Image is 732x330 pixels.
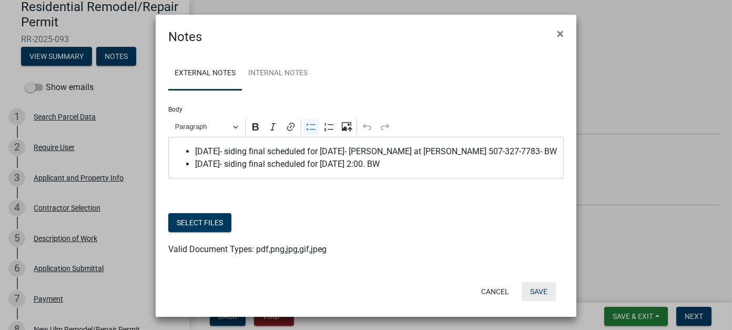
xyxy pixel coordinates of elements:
h4: Notes [168,27,202,46]
button: Paragraph, Heading [170,119,243,135]
button: Cancel [473,282,517,301]
button: Close [548,19,572,48]
a: Internal Notes [242,57,314,91]
label: Body [168,106,182,113]
button: Select files [168,213,231,232]
button: Save [522,282,556,301]
span: Paragraph [175,121,230,133]
span: [DATE]- siding final scheduled for [DATE]- [PERSON_NAME] at [PERSON_NAME] 507-327-7783- BW [195,145,558,158]
span: [DATE]- siding final scheduled for [DATE] 2:00. BW [195,158,558,171]
a: External Notes [168,57,242,91]
span: × [557,26,564,41]
div: Editor toolbar [168,117,564,137]
div: Editor editing area: main. Press Alt+0 for help. [168,137,564,178]
span: Valid Document Types: pdf,png,jpg,gif,jpeg [168,244,327,254]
